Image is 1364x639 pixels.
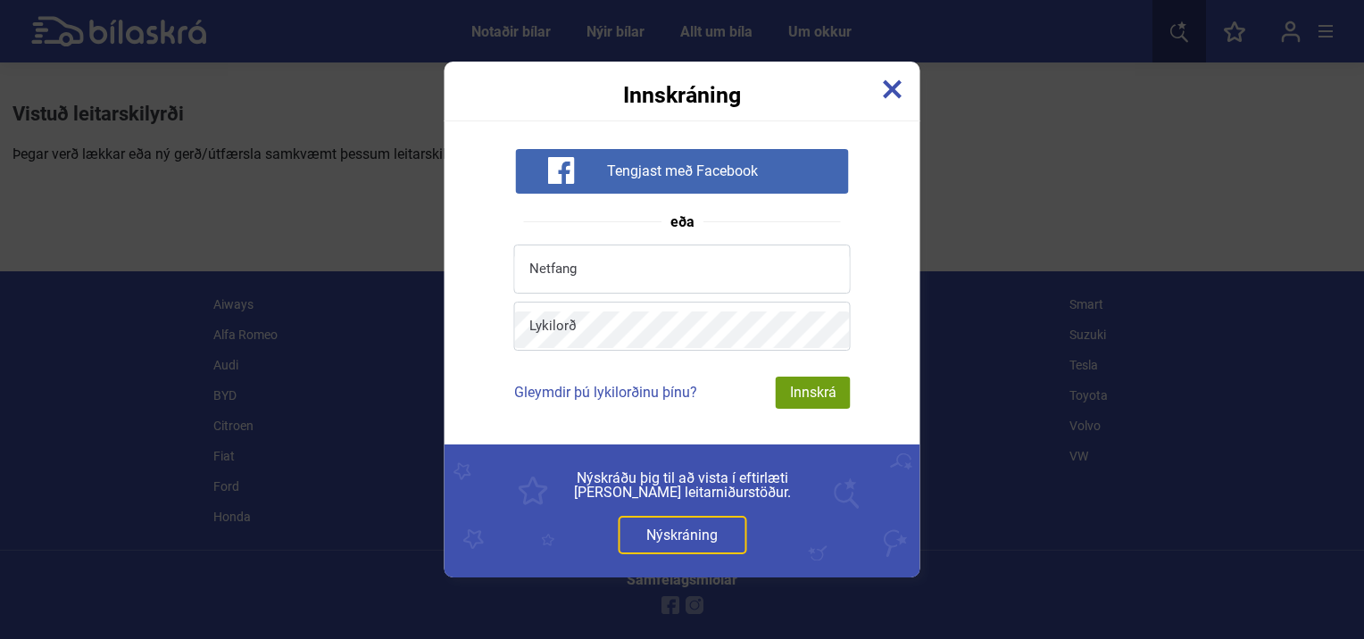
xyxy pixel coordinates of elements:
a: Gleymdir þú lykilorðinu þínu? [514,384,697,401]
img: close-x.svg [883,79,902,99]
div: Innskrá [776,377,851,409]
span: eða [661,215,703,229]
img: facebook-white-icon.svg [547,157,574,184]
span: Tengjast með Facebook [607,162,758,180]
a: Tengjast með Facebook [515,162,848,178]
a: Nýskráning [618,516,746,554]
div: Innskráning [445,62,920,106]
span: Nýskráðu þig til að vista í eftirlæti [PERSON_NAME] leitarniðurstöður. [485,471,880,500]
